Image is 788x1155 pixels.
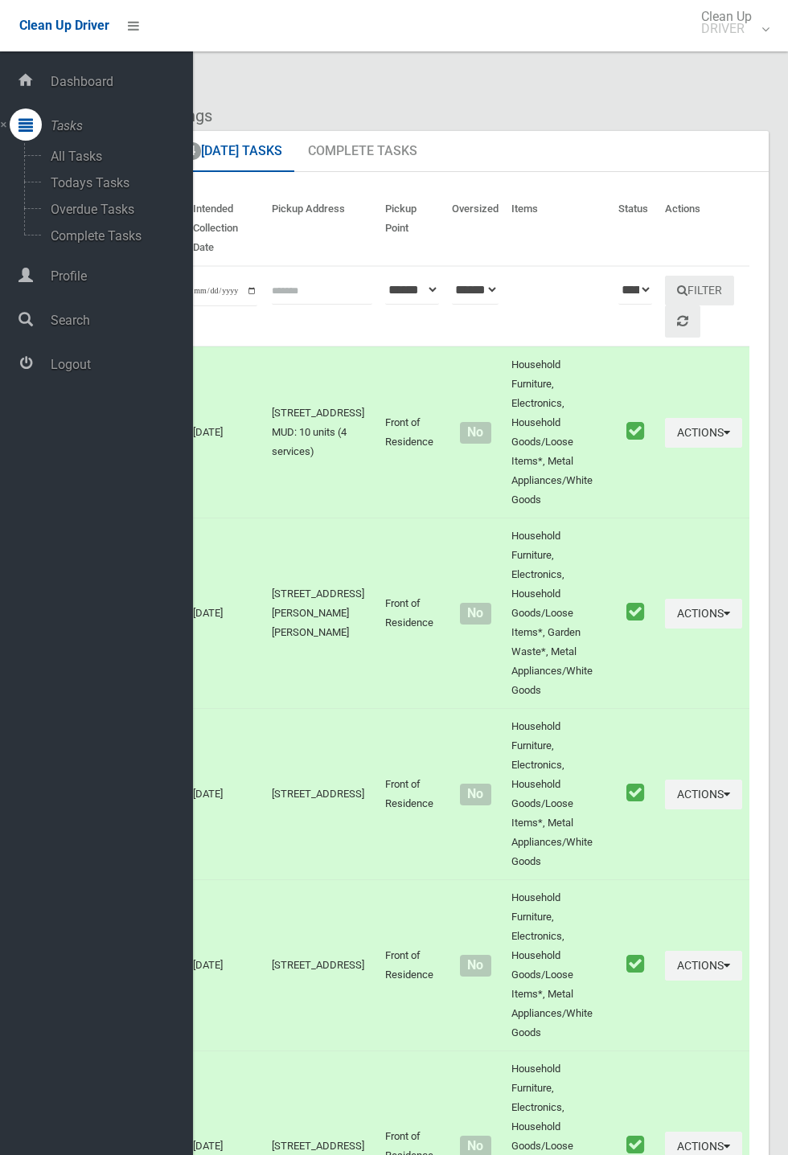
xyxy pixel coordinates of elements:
h4: Normal sized [452,788,499,801]
a: 54[DATE] Tasks [163,131,294,173]
td: Front of Residence [379,346,446,518]
td: [DATE] [187,880,265,1051]
a: Clean Up Driver [19,14,109,38]
td: Household Furniture, Electronics, Household Goods/Loose Items*, Metal Appliances/White Goods [505,880,612,1051]
span: Profile [46,268,193,284]
td: [DATE] [187,709,265,880]
td: Front of Residence [379,709,446,880]
span: Clean Up [693,10,768,35]
td: [STREET_ADDRESS] MUD: 10 units (4 services) [265,346,379,518]
span: Logout [46,357,193,372]
a: Complete Tasks [296,131,429,173]
th: Status [612,191,659,266]
span: All Tasks [46,149,179,164]
h4: Normal sized [452,426,499,440]
button: Actions [665,951,742,981]
i: Booking marked as collected. [626,601,644,622]
button: Actions [665,780,742,809]
span: No [460,784,491,805]
td: [DATE] [187,346,265,518]
button: Filter [665,276,734,305]
i: Booking marked as collected. [626,420,644,441]
td: Household Furniture, Electronics, Household Goods/Loose Items*, Metal Appliances/White Goods [505,346,612,518]
span: Search [46,313,193,328]
button: Actions [665,418,742,448]
td: Household Furniture, Electronics, Household Goods/Loose Items*, Metal Appliances/White Goods [505,709,612,880]
i: Booking marked as collected. [626,782,644,803]
th: Oversized [445,191,505,266]
span: Overdue Tasks [46,202,179,217]
th: Pickup Point [379,191,446,266]
span: Tasks [46,118,193,133]
span: Dashboard [46,74,193,89]
td: [STREET_ADDRESS][PERSON_NAME][PERSON_NAME] [265,518,379,709]
small: DRIVER [701,23,752,35]
button: Actions [665,599,742,629]
th: Actions [659,191,749,266]
td: [DATE] [187,518,265,709]
th: Intended Collection Date [187,191,265,266]
i: Booking marked as collected. [626,1134,644,1155]
span: Complete Tasks [46,228,179,244]
td: [STREET_ADDRESS] [265,880,379,1051]
td: [STREET_ADDRESS] [265,709,379,880]
span: Todays Tasks [46,175,179,190]
span: Clean Up Driver [19,18,109,33]
h4: Normal sized [452,1140,499,1153]
th: Pickup Address [265,191,379,266]
h4: Normal sized [452,607,499,621]
span: No [460,955,491,977]
td: Household Furniture, Electronics, Household Goods/Loose Items*, Garden Waste*, Metal Appliances/W... [505,518,612,709]
td: Front of Residence [379,518,446,709]
span: No [460,422,491,444]
i: Booking marked as collected. [626,953,644,974]
td: Front of Residence [379,880,446,1051]
span: No [460,603,491,625]
h4: Normal sized [452,959,499,973]
th: Items [505,191,612,266]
